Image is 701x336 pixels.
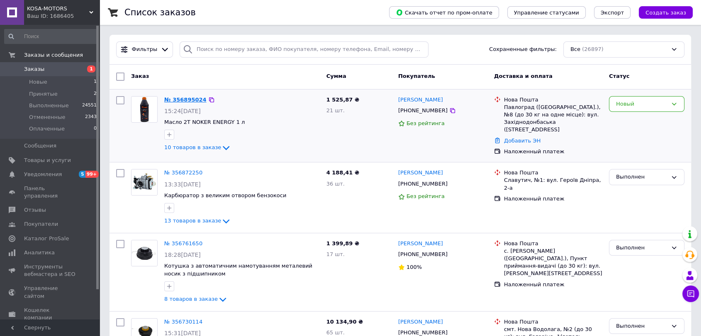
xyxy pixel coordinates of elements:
span: Уведомления [24,171,62,178]
div: Нова Пошта [504,96,602,104]
span: 8 товаров в заказе [164,296,218,302]
h1: Список заказов [124,7,196,17]
div: Нова Пошта [504,240,602,247]
span: 4 188,41 ₴ [326,169,359,176]
span: Оплаченные [29,125,65,133]
div: Новый [616,100,667,109]
span: 100% [406,264,422,270]
div: Выполнен [616,173,667,181]
span: Покупатели [24,220,58,228]
span: Экспорт [601,10,624,16]
span: 1 525,87 ₴ [326,97,359,103]
span: 65 шт. [326,329,345,336]
img: Фото товару [131,169,157,195]
span: Выполненные [29,102,69,109]
button: Управление статусами [507,6,586,19]
span: Карбюратор з великим отвором бензокоси [164,192,286,198]
span: Отзывы [24,206,46,214]
a: 8 товаров в заказе [164,296,228,302]
span: 99+ [85,171,99,178]
span: 21 шт. [326,107,345,114]
div: Наложенный платеж [504,195,602,203]
span: 13:33[DATE] [164,181,201,188]
a: Добавить ЭН [504,138,540,144]
a: Котушка з автоматичним намотуванням металевий носик з підшипником [164,263,312,277]
span: Сохраненные фильтры: [489,46,557,53]
img: Фото товару [131,240,157,266]
a: Фото товару [131,240,158,266]
a: Создать заказ [630,9,693,15]
span: 1 399,89 ₴ [326,240,359,247]
span: Кошелек компании [24,307,77,321]
a: [PERSON_NAME] [398,240,443,248]
span: 10 134,90 ₴ [326,319,363,325]
div: Выполнен [616,244,667,252]
span: Заказ [131,73,149,79]
a: [PERSON_NAME] [398,96,443,104]
button: Создать заказ [639,6,693,19]
span: Сумма [326,73,346,79]
a: № 356895024 [164,97,207,103]
a: 10 товаров в заказе [164,144,231,150]
span: 1 [94,78,97,86]
div: [PHONE_NUMBER] [397,105,449,116]
input: Поиск [4,29,97,44]
div: [PHONE_NUMBER] [397,179,449,189]
span: 2 [94,90,97,98]
input: Поиск по номеру заказа, ФИО покупателя, номеру телефона, Email, номеру накладной [180,41,428,58]
a: 13 товаров в заказе [164,218,231,224]
span: Панель управления [24,185,77,200]
span: Без рейтинга [406,120,445,126]
a: Фото товару [131,96,158,123]
a: № 356730114 [164,319,202,325]
span: 36 шт. [326,181,345,187]
div: Нова Пошта [504,169,602,176]
span: Фильтры [132,46,158,53]
span: 17 шт. [326,251,345,257]
a: № 356872250 [164,169,202,176]
span: Сообщения [24,142,56,150]
span: 1 [87,65,95,73]
a: [PERSON_NAME] [398,169,443,177]
span: 13 товаров в заказе [164,218,221,224]
img: Фото товару [131,97,157,122]
span: Управление статусами [514,10,579,16]
span: Все [570,46,580,53]
span: 2343 [85,114,97,121]
div: Наложенный платеж [504,281,602,288]
span: Без рейтинга [406,193,445,199]
button: Чат с покупателем [682,285,699,302]
div: Нова Пошта [504,318,602,326]
a: № 356761650 [164,240,202,247]
div: [PHONE_NUMBER] [397,249,449,260]
button: Скачать отчет по пром-оплате [389,6,499,19]
span: Отмененные [29,114,65,121]
span: (26897) [582,46,604,52]
span: Аналитика [24,249,55,256]
div: Славутич, №1: вул. Героїв Дніпра, 2-а [504,176,602,191]
span: 18:28[DATE] [164,251,201,258]
span: Заказы [24,65,44,73]
span: Заказы и сообщения [24,51,83,59]
span: Покупатель [398,73,435,79]
span: 0 [94,125,97,133]
span: Скачать отчет по пром-оплате [396,9,492,16]
span: Создать заказ [645,10,686,16]
span: Новые [29,78,47,86]
div: Ваш ID: 1686405 [27,12,100,20]
span: Каталог ProSale [24,235,69,242]
span: Статус [609,73,630,79]
span: Инструменты вебмастера и SEO [24,263,77,278]
div: Павлоград ([GEOGRAPHIC_DATA].), №8 (до 30 кг на одне місце): вул. Західнодонбаська ([STREET_ADDRESS] [504,104,602,134]
a: Фото товару [131,169,158,196]
span: Товары и услуги [24,157,71,164]
button: Экспорт [594,6,630,19]
span: KOSA-MOTORS [27,5,89,12]
a: Масло 2Т NOKER ENERGY 1 л [164,119,245,125]
span: 24551 [82,102,97,109]
span: Доставка и оплата [494,73,553,79]
span: 15:24[DATE] [164,108,201,114]
span: 10 товаров в заказе [164,145,221,151]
